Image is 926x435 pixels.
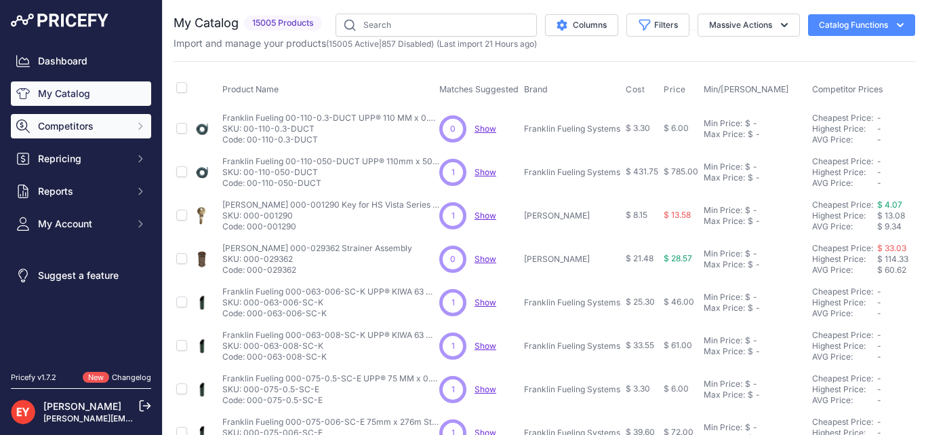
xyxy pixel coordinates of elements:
div: Max Price: [704,172,745,183]
div: Min Price: [704,379,742,390]
div: Highest Price: [812,124,877,134]
span: Brand [524,84,548,94]
div: - [753,303,760,314]
span: - [877,308,881,318]
p: Code: 000-075-0.5-SC-E [222,395,439,406]
p: SKU: 000-029362 [222,254,412,265]
div: Highest Price: [812,167,877,178]
div: Min Price: [704,335,742,346]
span: $ 13.08 [877,210,905,221]
p: Code: 000-063-006-SC-K [222,308,439,319]
span: - [877,286,881,297]
button: Cost [626,84,647,95]
span: 0 [450,253,456,265]
span: My Account [38,217,127,231]
span: - [877,113,881,123]
div: Max Price: [704,216,745,227]
p: [PERSON_NAME] 000-029362 Strainer Assembly [222,243,412,254]
div: - [750,335,757,346]
a: Show [475,124,496,134]
p: SKU: 000-063-008-SC-K [222,341,439,352]
p: Code: 000-029362 [222,265,412,276]
p: Import and manage your products [174,37,537,50]
button: Competitors [11,114,151,138]
div: $ [745,205,750,216]
p: Franklin Fueling Systems [524,167,620,178]
p: SKU: 000-075-0.5-SC-E [222,384,439,395]
div: Max Price: [704,346,745,357]
span: - [877,341,881,351]
a: $ 4.07 [877,200,902,210]
button: Massive Actions [698,14,800,37]
span: Competitors [38,119,127,133]
span: $ 6.00 [664,123,689,133]
span: (Last import 21 Hours ago) [437,39,537,49]
div: Max Price: [704,129,745,140]
button: My Account [11,212,151,236]
span: 0 [450,123,456,135]
span: $ 13.58 [664,210,691,220]
div: Min Price: [704,205,742,216]
div: $ [748,390,753,400]
span: Repricing [38,152,127,166]
a: $ 33.03 [877,243,906,253]
button: Price [664,84,689,95]
p: Franklin Fueling 000-063-008-SC-K UPP® KIWA 63 MM x 8 M Secondary Pipe [222,330,439,341]
span: Reports [38,185,127,198]
p: Franklin Fueling Systems [524,384,620,395]
p: Code: 000-001290 [222,221,439,232]
span: Matches Suggested [439,84,519,94]
a: Show [475,167,496,177]
span: - [877,156,881,166]
div: Max Price: [704,390,745,400]
a: Show [475,254,496,264]
span: $ 3.30 [626,123,650,133]
a: Cheapest Price: [812,373,873,383]
p: [PERSON_NAME] [524,254,620,265]
div: Highest Price: [812,341,877,352]
span: 15005 Products [244,16,322,31]
div: AVG Price: [812,221,877,232]
p: [PERSON_NAME] [524,210,620,221]
span: - [877,330,881,340]
span: $ 3.30 [626,383,650,394]
p: Franklin Fueling Systems [524,297,620,308]
span: $ 21.48 [626,253,653,263]
div: Max Price: [704,259,745,270]
span: - [877,124,881,134]
div: Min Price: [704,422,742,433]
a: Cheapest Price: [812,200,873,210]
p: Franklin Fueling 000-075-006-SC-E 75mm x 276m Standard Secondary Pipe [222,417,439,428]
span: - [877,384,881,394]
span: 1 [451,297,455,309]
a: Dashboard [11,49,151,73]
a: Cheapest Price: [812,330,873,340]
div: $ [745,162,750,172]
span: $ 785.00 [664,166,698,176]
a: 857 Disabled [382,39,431,49]
div: $ [745,379,750,390]
div: - [753,390,760,400]
div: AVG Price: [812,134,877,145]
a: [PERSON_NAME] [43,400,121,412]
button: Filters [626,14,689,37]
button: Repricing [11,147,151,171]
span: Product Name [222,84,279,94]
div: $ [745,248,750,259]
span: - [877,178,881,188]
a: Cheapest Price: [812,286,873,297]
span: $ 6.00 [664,383,689,394]
a: Cheapest Price: [812,417,873,427]
div: $ [745,118,750,129]
div: $ [748,172,753,183]
div: AVG Price: [812,352,877,362]
span: - [877,417,881,427]
div: Highest Price: [812,297,877,308]
div: - [753,346,760,357]
span: ( | ) [326,39,434,49]
span: Show [475,297,496,307]
div: - [753,172,760,183]
a: Show [475,210,496,221]
span: New [83,372,109,383]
